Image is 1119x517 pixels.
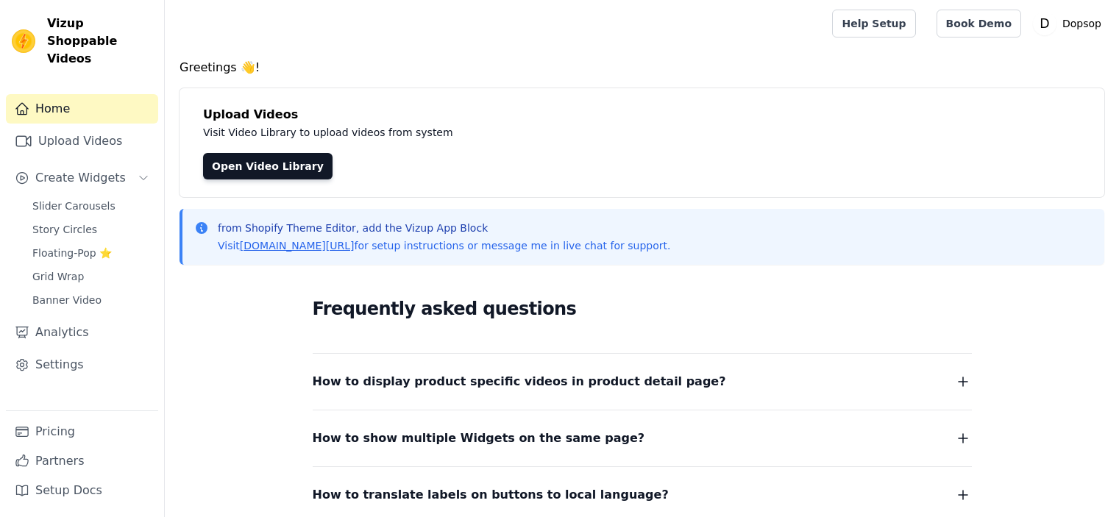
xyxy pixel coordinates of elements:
[32,269,84,284] span: Grid Wrap
[6,163,158,193] button: Create Widgets
[32,246,112,260] span: Floating-Pop ⭐
[313,485,972,505] button: How to translate labels on buttons to local language?
[6,350,158,379] a: Settings
[1033,10,1107,37] button: D Dopsop
[6,446,158,476] a: Partners
[1040,16,1049,31] text: D
[24,196,158,216] a: Slider Carousels
[1056,10,1107,37] p: Dopsop
[6,318,158,347] a: Analytics
[937,10,1021,38] a: Book Demo
[12,29,35,53] img: Vizup
[32,222,97,237] span: Story Circles
[313,371,726,392] span: How to display product specific videos in product detail page?
[24,266,158,287] a: Grid Wrap
[6,476,158,505] a: Setup Docs
[832,10,915,38] a: Help Setup
[6,94,158,124] a: Home
[6,417,158,446] a: Pricing
[240,240,355,252] a: [DOMAIN_NAME][URL]
[313,428,972,449] button: How to show multiple Widgets on the same page?
[203,124,862,141] p: Visit Video Library to upload videos from system
[24,290,158,310] a: Banner Video
[203,153,333,179] a: Open Video Library
[32,199,116,213] span: Slider Carousels
[313,294,972,324] h2: Frequently asked questions
[6,126,158,156] a: Upload Videos
[313,428,645,449] span: How to show multiple Widgets on the same page?
[24,243,158,263] a: Floating-Pop ⭐
[313,485,669,505] span: How to translate labels on buttons to local language?
[35,169,126,187] span: Create Widgets
[32,293,102,307] span: Banner Video
[218,238,670,253] p: Visit for setup instructions or message me in live chat for support.
[203,106,1081,124] h4: Upload Videos
[47,15,152,68] span: Vizup Shoppable Videos
[180,59,1104,76] h4: Greetings 👋!
[218,221,670,235] p: from Shopify Theme Editor, add the Vizup App Block
[313,371,972,392] button: How to display product specific videos in product detail page?
[24,219,158,240] a: Story Circles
